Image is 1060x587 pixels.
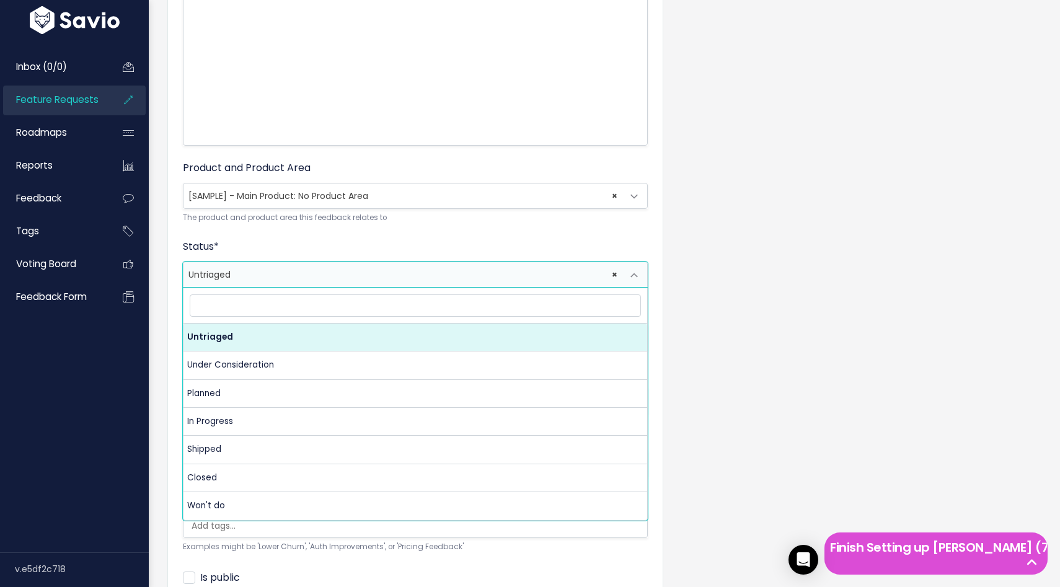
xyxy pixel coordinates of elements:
span: [SAMPLE] - Main Product: No Product Area [183,183,648,209]
li: Planned [183,380,647,408]
a: Feature Requests [3,86,103,114]
span: Roadmaps [16,126,67,139]
div: v.e5df2c718 [15,553,149,585]
span: Untriaged [183,262,648,288]
li: Won't do [183,492,647,519]
li: Closed [183,464,647,492]
div: Open Intercom Messenger [788,545,818,575]
a: Voting Board [3,250,103,278]
span: Feedback [16,192,61,205]
img: logo-white.9d6f32f41409.svg [27,6,123,34]
small: The product and product area this feedback relates to [183,211,648,224]
span: × [612,262,617,287]
a: Tags [3,217,103,245]
input: Add tags... [187,519,249,532]
span: × [612,183,617,208]
span: Feature Requests [16,93,99,106]
label: Product and Product Area [183,161,311,175]
span: Reports [16,159,53,172]
span: Feedback form [16,290,87,303]
li: Untriaged [183,324,647,351]
span: Inbox (0/0) [16,60,67,73]
span: Voting Board [16,257,76,270]
a: Feedback [3,184,103,213]
a: Reports [3,151,103,180]
span: [SAMPLE] - Main Product: No Product Area [183,183,622,208]
li: Under Consideration [183,351,647,379]
a: Inbox (0/0) [3,53,103,81]
a: Roadmaps [3,118,103,147]
span: Tags [16,224,39,237]
h5: Finish Setting up [PERSON_NAME] (7 left) [830,538,1042,557]
li: In Progress [183,408,647,436]
label: Status [183,239,219,254]
label: Is public [200,569,240,587]
span: Untriaged [183,262,622,287]
li: Shipped [183,436,647,464]
small: Examples might be 'Lower Churn', 'Auth Improvements', or 'Pricing Feedback' [183,541,648,554]
a: Feedback form [3,283,103,311]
